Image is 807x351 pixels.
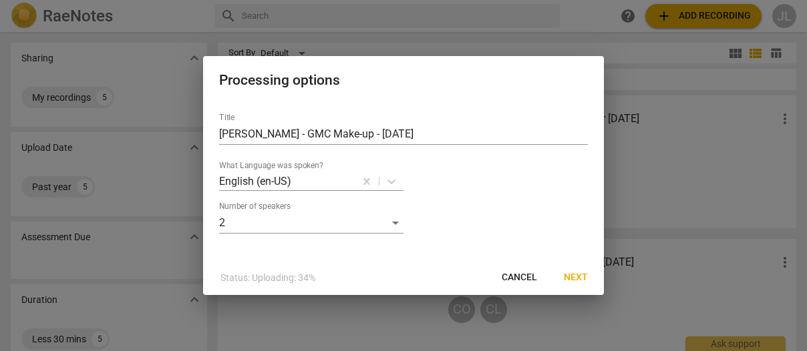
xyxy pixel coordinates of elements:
[219,72,588,89] h2: Processing options
[219,173,291,189] p: English (en-US)
[219,161,323,169] label: What Language was spoken?
[219,202,291,210] label: Number of speakers
[219,212,403,234] div: 2
[220,271,315,285] p: Status: Uploading: 34%
[502,271,537,284] span: Cancel
[553,266,599,290] button: Next
[219,113,234,121] label: Title
[564,271,588,284] span: Next
[491,266,548,290] button: Cancel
